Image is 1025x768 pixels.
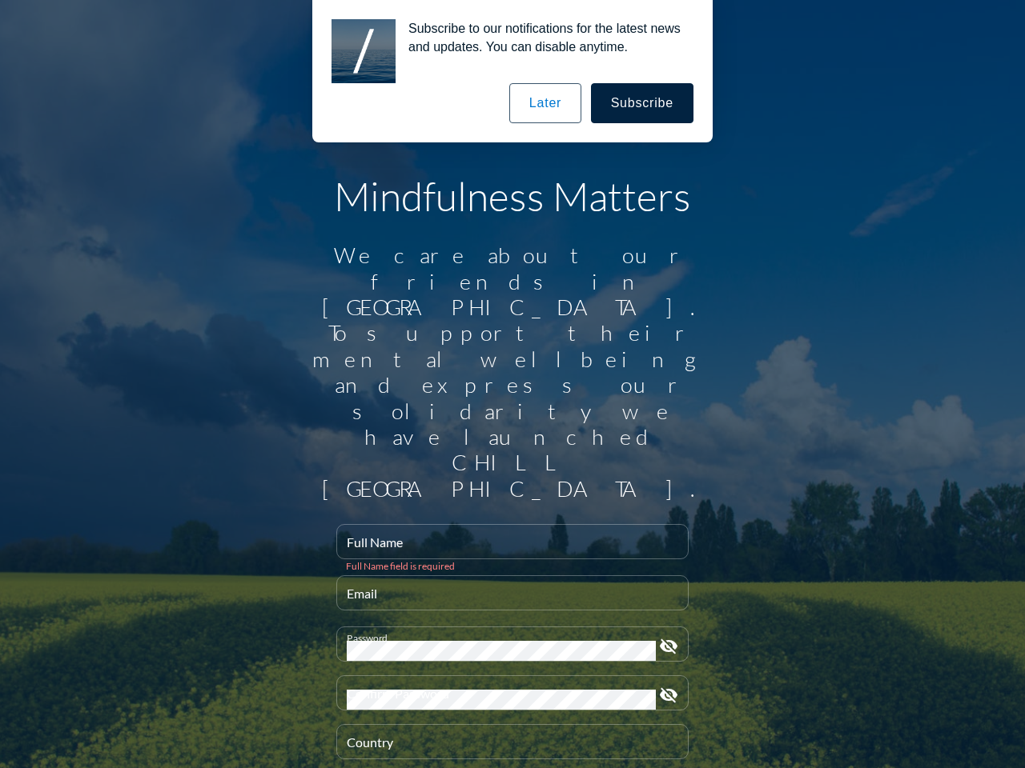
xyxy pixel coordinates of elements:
[659,686,678,705] i: visibility_off
[347,641,656,661] input: Password
[347,738,678,758] input: Country
[332,19,396,83] img: notification icon
[347,690,656,710] input: Confirm Password
[304,242,721,502] div: We care about our friends in [GEOGRAPHIC_DATA]. To support their mental wellbeing and express our...
[304,172,721,220] h1: Mindfulness Matters
[509,83,581,123] button: Later
[347,590,678,610] input: Email
[346,560,679,572] div: Full Name field is required
[591,83,693,123] button: Subscribe
[659,637,678,656] i: visibility_off
[347,538,678,558] input: Full Name
[396,19,693,56] div: Subscribe to our notifications for the latest news and updates. You can disable anytime.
